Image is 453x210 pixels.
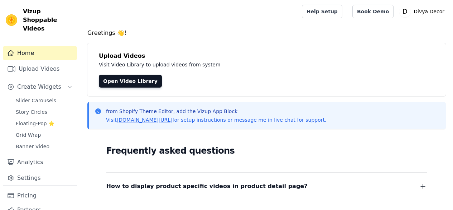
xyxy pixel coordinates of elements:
[399,5,447,18] button: D Divya Decor
[6,14,17,26] img: Vizup
[411,5,447,18] p: Divya Decor
[3,80,77,94] button: Create Widgets
[3,188,77,203] a: Pricing
[99,52,434,60] h4: Upload Videos
[352,5,394,18] a: Book Demo
[106,181,308,191] span: How to display product specific videos in product detail page?
[117,117,173,123] a: [DOMAIN_NAME][URL]
[99,60,420,69] p: Visit Video Library to upload videos from system
[11,107,77,117] a: Story Circles
[11,118,77,129] a: Floating-Pop ⭐
[16,120,54,127] span: Floating-Pop ⭐
[3,155,77,169] a: Analytics
[16,108,47,116] span: Story Circles
[11,130,77,140] a: Grid Wrap
[17,83,61,91] span: Create Widgets
[3,46,77,60] a: Home
[3,62,77,76] a: Upload Videos
[302,5,342,18] a: Help Setup
[16,143,49,150] span: Banner Video
[3,171,77,185] a: Settings
[106,108,326,115] p: from Shopify Theme Editor, add the Vizup App Block
[106,144,427,158] h2: Frequently asked questions
[403,8,408,15] text: D
[16,97,56,104] span: Slider Carousels
[87,29,446,37] h4: Greetings 👋!
[106,116,326,123] p: Visit for setup instructions or message me in live chat for support.
[99,75,162,88] a: Open Video Library
[16,131,41,139] span: Grid Wrap
[11,141,77,151] a: Banner Video
[23,7,74,33] span: Vizup Shoppable Videos
[11,95,77,106] a: Slider Carousels
[106,181,427,191] button: How to display product specific videos in product detail page?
